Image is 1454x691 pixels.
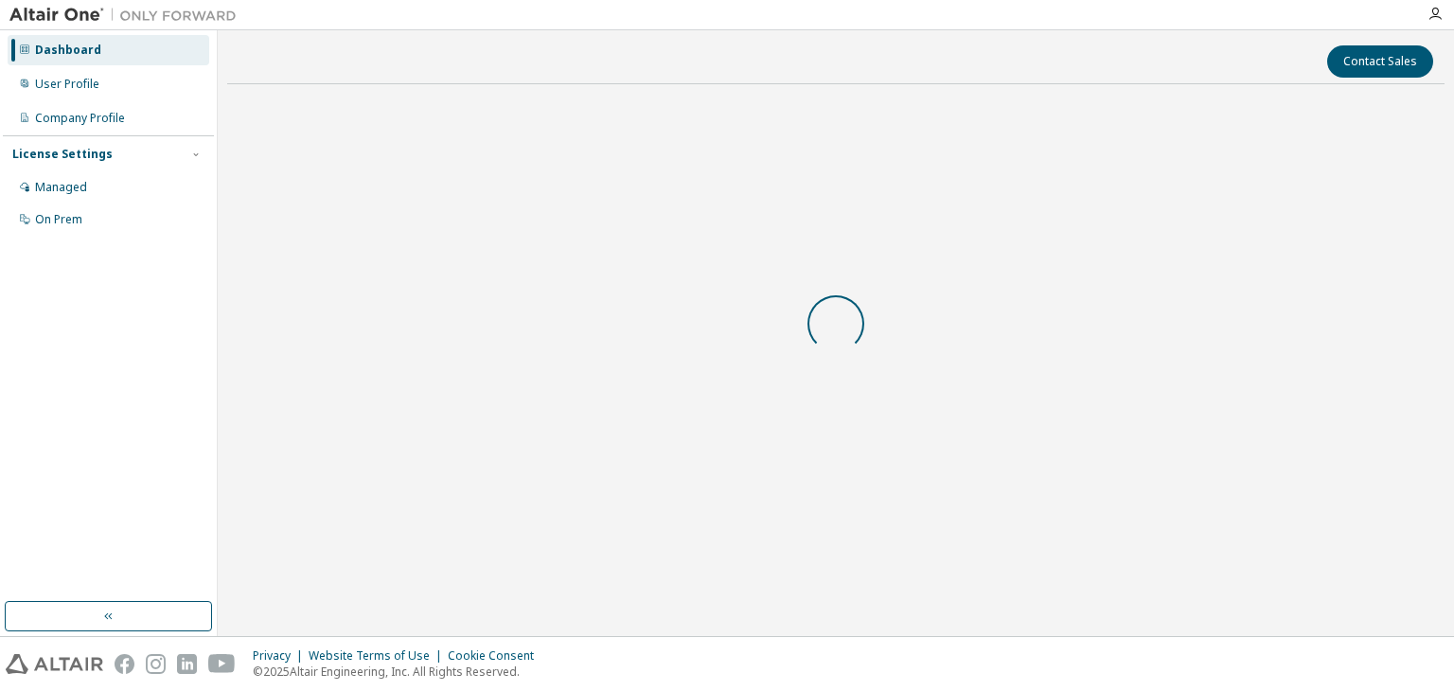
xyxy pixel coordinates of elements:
[6,654,103,674] img: altair_logo.svg
[9,6,246,25] img: Altair One
[253,664,545,680] p: © 2025 Altair Engineering, Inc. All Rights Reserved.
[35,43,101,58] div: Dashboard
[35,212,82,227] div: On Prem
[35,180,87,195] div: Managed
[253,648,309,664] div: Privacy
[12,147,113,162] div: License Settings
[448,648,545,664] div: Cookie Consent
[35,77,99,92] div: User Profile
[208,654,236,674] img: youtube.svg
[1327,45,1433,78] button: Contact Sales
[146,654,166,674] img: instagram.svg
[177,654,197,674] img: linkedin.svg
[35,111,125,126] div: Company Profile
[115,654,134,674] img: facebook.svg
[309,648,448,664] div: Website Terms of Use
